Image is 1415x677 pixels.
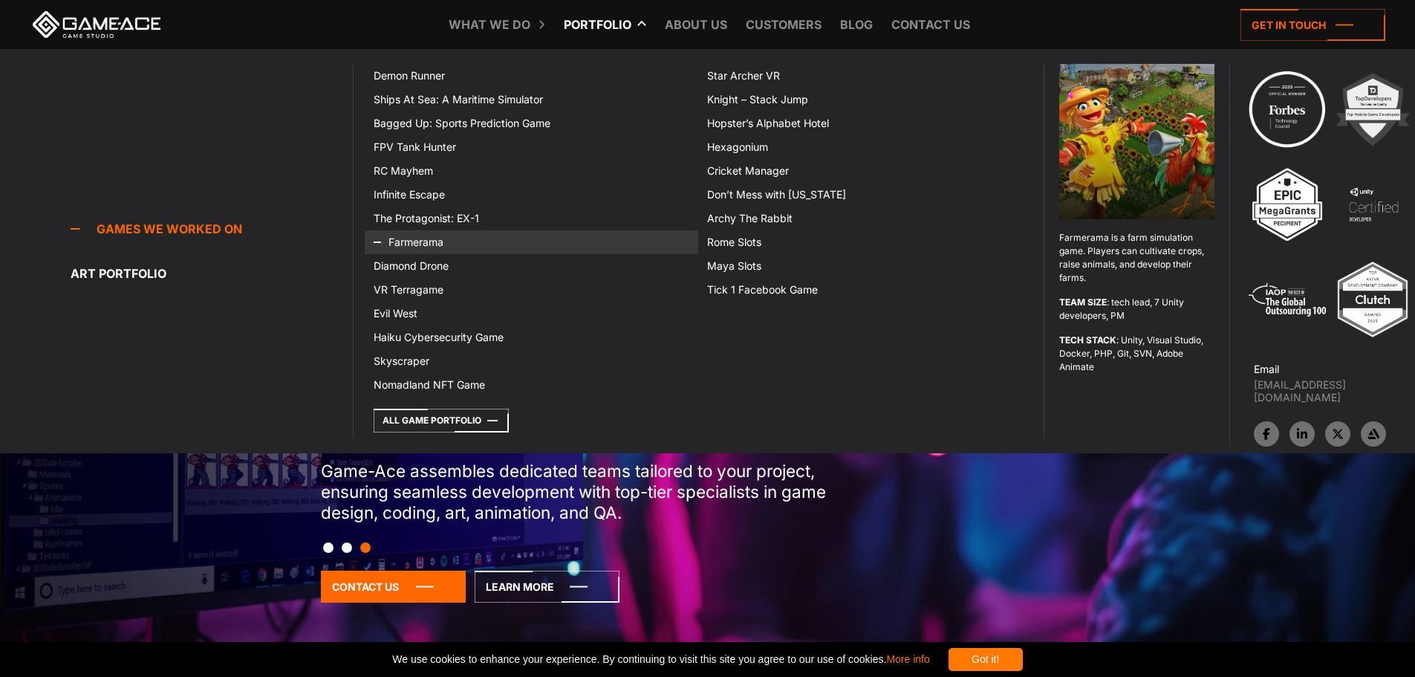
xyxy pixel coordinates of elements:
[342,535,352,560] button: Slide 2
[1254,378,1415,404] a: [EMAIL_ADDRESS][DOMAIN_NAME]
[365,207,698,230] a: The Protagonist: EX-1
[392,648,929,671] span: We use cookies to enhance your experience. By continuing to visit this site you agree to our use ...
[321,461,839,523] p: Game-Ace assembles dedicated teams tailored to your project, ensuring seamless development with t...
[365,230,698,254] a: Farmerama
[71,259,353,288] a: Art portfolio
[323,535,334,560] button: Slide 1
[1254,363,1279,375] strong: Email
[1059,231,1214,285] p: Farmerama is a farm simulation game. Players can cultivate crops, raise animals, and develop thei...
[949,648,1023,671] div: Got it!
[1246,259,1328,340] img: 5
[886,653,929,665] a: More info
[698,183,1032,207] a: Don’t Mess with [US_STATE]
[1059,64,1214,219] img: Farmerama game top menu
[365,135,698,159] a: FPV Tank Hunter
[698,159,1032,183] a: Cricket Manager
[1246,68,1328,150] img: Technology council badge program ace 2025 game ace
[1240,9,1385,41] a: Get in touch
[1332,68,1414,150] img: 2
[698,278,1032,302] a: Tick 1 Facebook Game
[698,230,1032,254] a: Rome Slots
[1059,334,1116,346] strong: TECH STACK
[365,349,698,373] a: Skyscraper
[698,254,1032,278] a: Maya Slots
[698,207,1032,230] a: Archy The Rabbit
[365,159,698,183] a: RC Mayhem
[698,88,1032,111] a: Knight – Stack Jump
[365,302,698,325] a: Evil West
[698,135,1032,159] a: Hexagonium
[365,88,698,111] a: Ships At Sea: A Maritime Simulator
[365,325,698,349] a: Haiku Cybersecurity Game
[1059,297,1107,308] strong: TEAM SIZE
[475,571,619,603] a: Learn More
[1246,163,1328,245] img: 3
[321,571,466,603] a: Contact Us
[360,535,371,560] button: Slide 3
[374,409,509,433] a: All Game Portfolio
[365,278,698,302] a: VR Terragame
[365,254,698,278] a: Diamond Drone
[698,64,1032,88] a: Star Archer VR
[1059,296,1214,323] p: : tech lead, 7 Unity developers, PM
[698,111,1032,135] a: Hopster’s Alphabet Hotel
[1059,334,1214,374] p: : Unity, Visual Studio, Docker, PHP, Git, SVN, Adobe Animate
[365,183,698,207] a: Infinite Escape
[365,373,698,397] a: Nomadland NFT Game
[1333,163,1414,245] img: 4
[1332,259,1414,340] img: Top ar vr development company gaming 2025 game ace
[365,111,698,135] a: Bagged Up: Sports Prediction Game
[71,214,353,244] a: Games we worked on
[365,64,698,88] a: Demon Runner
